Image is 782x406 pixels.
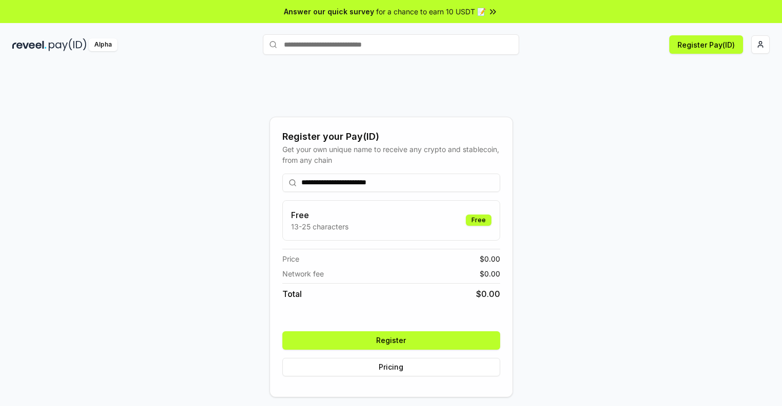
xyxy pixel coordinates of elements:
[291,209,348,221] h3: Free
[282,331,500,350] button: Register
[12,38,47,51] img: reveel_dark
[480,268,500,279] span: $ 0.00
[376,6,486,17] span: for a chance to earn 10 USDT 📝
[282,268,324,279] span: Network fee
[480,253,500,264] span: $ 0.00
[49,38,87,51] img: pay_id
[291,221,348,232] p: 13-25 characters
[282,253,299,264] span: Price
[282,130,500,144] div: Register your Pay(ID)
[282,358,500,376] button: Pricing
[284,6,374,17] span: Answer our quick survey
[476,288,500,300] span: $ 0.00
[282,288,302,300] span: Total
[466,215,491,226] div: Free
[669,35,743,54] button: Register Pay(ID)
[89,38,117,51] div: Alpha
[282,144,500,165] div: Get your own unique name to receive any crypto and stablecoin, from any chain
